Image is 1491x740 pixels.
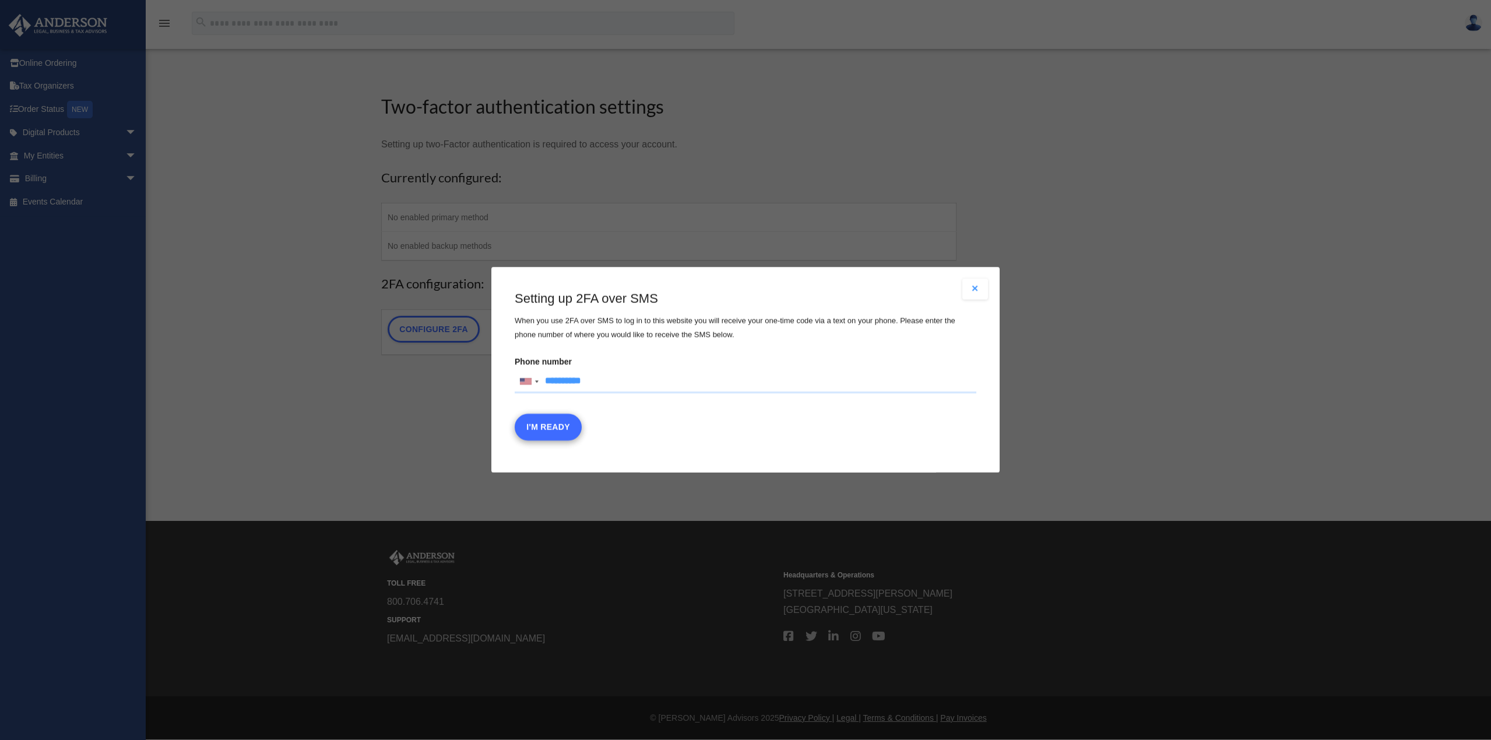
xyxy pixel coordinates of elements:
[515,314,976,342] p: When you use 2FA over SMS to log in to this website you will receive your one-time code via a tex...
[962,279,988,299] button: Close modal
[515,371,542,393] div: United States: +1
[515,414,582,441] button: I'm Ready
[515,290,976,308] h3: Setting up 2FA over SMS
[515,354,976,393] label: Phone number
[515,370,976,393] input: Phone numberList of countries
